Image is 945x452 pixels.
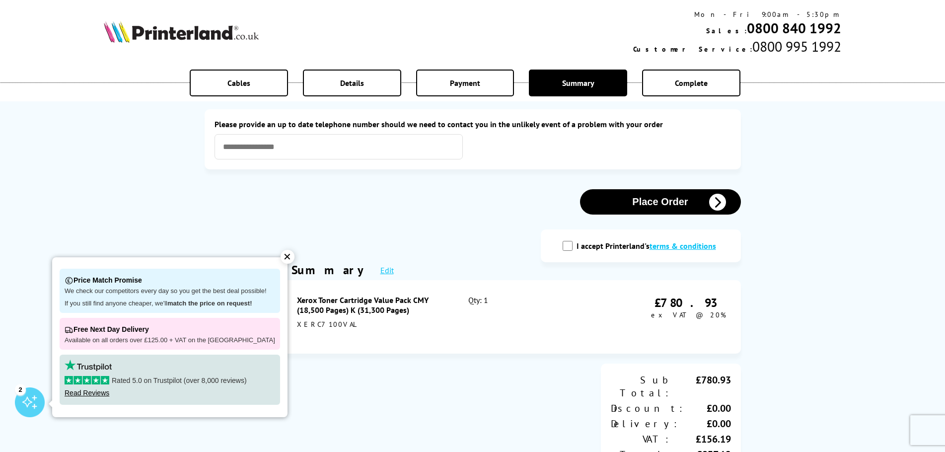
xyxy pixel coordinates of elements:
[650,241,716,251] a: modal_tc
[747,19,841,37] a: 0800 840 1992
[65,274,275,287] p: Price Match Promise
[468,295,571,339] div: Qty: 1
[65,376,109,384] img: stars-5.svg
[340,78,364,88] span: Details
[15,384,26,395] div: 2
[611,374,671,399] div: Sub Total:
[752,37,841,56] span: 0800 995 1992
[227,78,250,88] span: Cables
[281,250,294,264] div: ✕
[562,78,594,88] span: Summary
[297,320,447,329] div: XERC7100VAL
[706,26,747,35] span: Sales:
[215,119,731,129] label: Please provide an up to date telephone number should we need to contact you in the unlikely event...
[685,402,731,415] div: £0.00
[611,417,679,430] div: Delivery:
[633,10,841,19] div: Mon - Fri 9:00am - 5:30pm
[380,265,394,275] a: Edit
[611,402,685,415] div: Discount:
[65,389,109,397] a: Read Reviews
[167,300,252,307] strong: match the price on request!
[210,262,370,278] div: Order Summary
[65,287,275,296] p: We check our competitors every day so you get the best deal possible!
[450,78,480,88] span: Payment
[65,376,275,385] p: Rated 5.0 on Trustpilot (over 8,000 reviews)
[611,433,671,446] div: VAT:
[297,295,447,315] div: Xerox Toner Cartridge Value Pack CMY (18,500 Pages) K (31,300 Pages)
[675,78,708,88] span: Complete
[104,21,259,43] img: Printerland Logo
[577,241,721,251] label: I accept Printerland's
[580,189,741,215] button: Place Order
[65,336,275,345] p: Available on all orders over £125.00 + VAT on the [GEOGRAPHIC_DATA]
[671,433,731,446] div: £156.19
[65,360,112,371] img: trustpilot rating
[651,295,726,310] div: £780.93
[65,323,275,336] p: Free Next Day Delivery
[65,300,275,308] p: If you still find anyone cheaper, we'll
[633,45,752,54] span: Customer Service:
[679,417,731,430] div: £0.00
[671,374,731,399] div: £780.93
[651,310,726,319] span: ex VAT @ 20%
